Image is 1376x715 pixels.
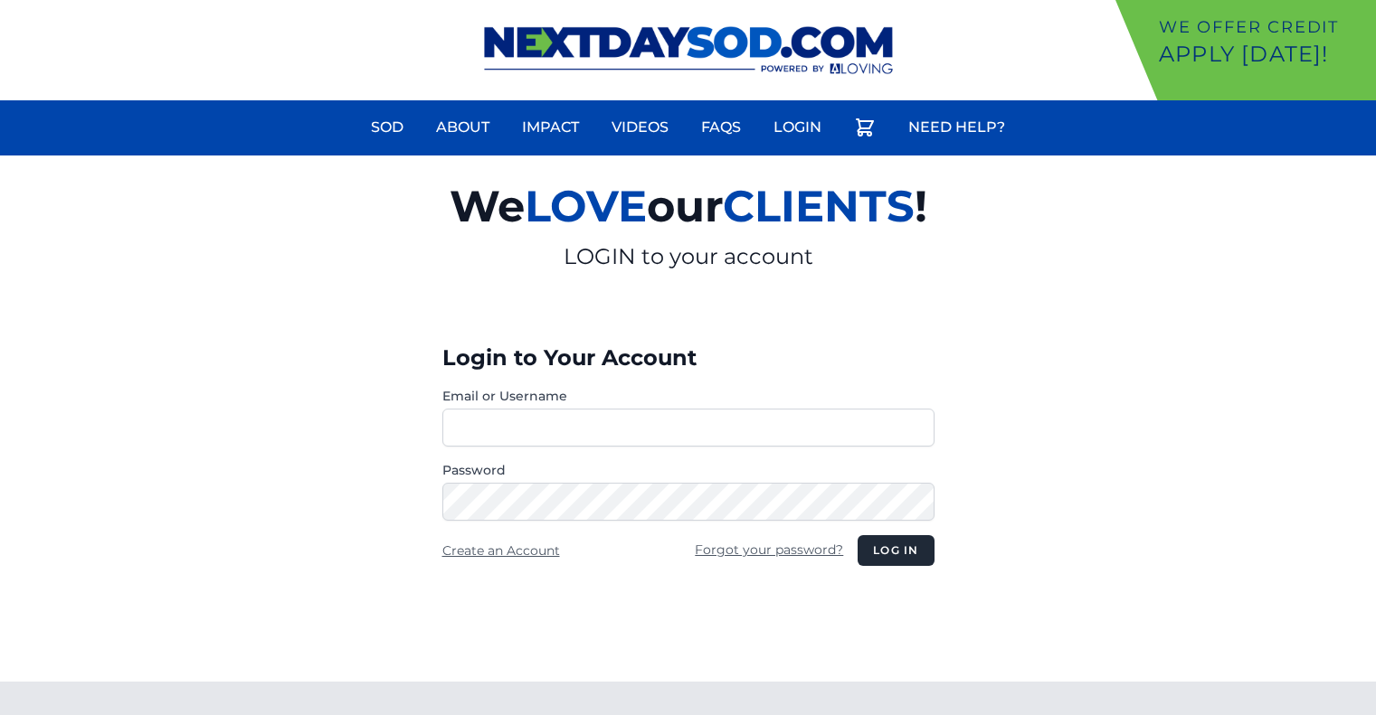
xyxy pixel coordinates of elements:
a: Sod [360,106,414,149]
a: Create an Account [442,542,560,559]
p: Apply [DATE]! [1159,40,1369,69]
a: Forgot your password? [695,541,843,558]
button: Log in [858,535,934,566]
p: LOGIN to your account [240,242,1137,271]
h2: We our ! [240,170,1137,242]
a: FAQs [690,106,752,149]
a: Need Help? [897,106,1016,149]
label: Email or Username [442,387,935,405]
h3: Login to Your Account [442,343,935,372]
p: We offer Credit [1159,14,1369,40]
a: Impact [511,106,590,149]
span: CLIENTS [723,180,915,232]
a: Videos [601,106,679,149]
a: Login [763,106,832,149]
a: About [425,106,500,149]
span: LOVE [525,180,647,232]
label: Password [442,461,935,479]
